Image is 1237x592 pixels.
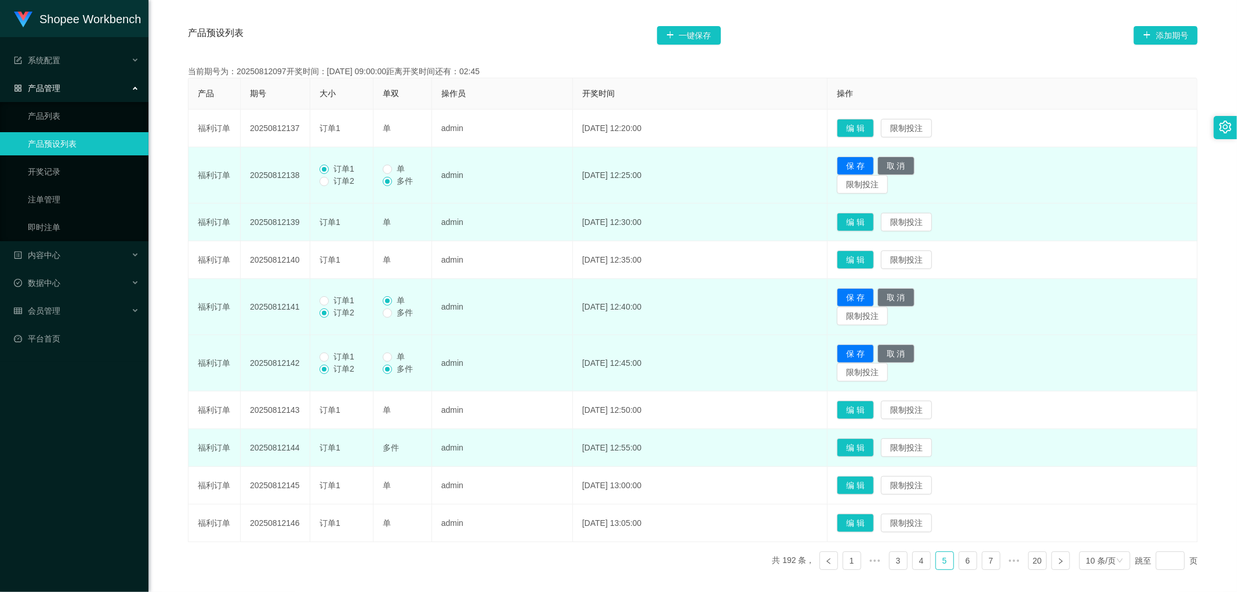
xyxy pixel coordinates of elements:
[881,401,932,419] button: 限制投注
[837,157,874,175] button: 保 存
[881,476,932,495] button: 限制投注
[188,110,241,147] td: 福利订单
[573,241,828,279] td: [DATE] 12:35:00
[573,204,828,241] td: [DATE] 12:30:00
[329,164,359,173] span: 订单1
[188,147,241,204] td: 福利订单
[320,217,340,227] span: 订单1
[432,335,573,391] td: admin
[329,364,359,373] span: 订单2
[241,110,310,147] td: 20250812137
[329,176,359,186] span: 订单2
[432,504,573,542] td: admin
[383,255,391,264] span: 单
[188,204,241,241] td: 福利订单
[241,504,310,542] td: 20250812146
[320,518,340,528] span: 订单1
[889,551,908,570] li: 3
[582,89,615,98] span: 开奖时间
[825,558,832,565] i: 图标: left
[881,213,932,231] button: 限制投注
[936,552,953,569] a: 5
[1005,551,1024,570] span: •••
[573,147,828,204] td: [DATE] 12:25:00
[241,467,310,504] td: 20250812145
[877,157,915,175] button: 取 消
[241,429,310,467] td: 20250812144
[573,391,828,429] td: [DATE] 12:50:00
[188,26,244,45] span: 产品预设列表
[392,296,409,305] span: 单
[1135,551,1198,570] div: 跳至 页
[837,288,874,307] button: 保 存
[877,344,915,363] button: 取 消
[959,552,977,569] a: 6
[28,216,139,239] a: 即时注单
[573,279,828,335] td: [DATE] 12:40:00
[14,250,60,260] span: 内容中心
[329,296,359,305] span: 订单1
[14,251,22,259] i: 图标: profile
[320,255,340,264] span: 订单1
[1134,26,1198,45] button: 图标: plus添加期号
[573,335,828,391] td: [DATE] 12:45:00
[320,405,340,415] span: 订单1
[843,552,861,569] a: 1
[866,551,884,570] span: •••
[28,132,139,155] a: 产品预设列表
[320,481,340,490] span: 订单1
[392,352,409,361] span: 单
[866,551,884,570] li: 向前 5 页
[441,89,466,98] span: 操作员
[432,147,573,204] td: admin
[432,467,573,504] td: admin
[573,467,828,504] td: [DATE] 13:00:00
[432,391,573,429] td: admin
[837,119,874,137] button: 编 辑
[198,89,214,98] span: 产品
[1005,551,1024,570] li: 向后 5 页
[837,514,874,532] button: 编 辑
[837,307,888,325] button: 限制投注
[1029,552,1046,569] a: 20
[28,160,139,183] a: 开奖记录
[28,188,139,211] a: 注单管理
[1086,552,1116,569] div: 10 条/页
[837,213,874,231] button: 编 辑
[392,164,409,173] span: 单
[383,405,391,415] span: 单
[320,443,340,452] span: 订单1
[913,552,930,569] a: 4
[837,438,874,457] button: 编 辑
[329,352,359,361] span: 订单1
[837,175,888,194] button: 限制投注
[432,241,573,279] td: admin
[432,204,573,241] td: admin
[329,308,359,317] span: 订单2
[881,119,932,137] button: 限制投注
[14,279,22,287] i: 图标: check-circle-o
[432,110,573,147] td: admin
[14,306,60,315] span: 会员管理
[982,552,1000,569] a: 7
[392,176,418,186] span: 多件
[14,307,22,315] i: 图标: table
[837,89,853,98] span: 操作
[14,56,22,64] i: 图标: form
[881,514,932,532] button: 限制投注
[188,429,241,467] td: 福利订单
[837,344,874,363] button: 保 存
[320,89,336,98] span: 大小
[241,391,310,429] td: 20250812143
[383,217,391,227] span: 单
[432,429,573,467] td: admin
[188,504,241,542] td: 福利订单
[432,279,573,335] td: admin
[890,552,907,569] a: 3
[657,26,721,45] button: 图标: plus一键保存
[573,504,828,542] td: [DATE] 13:05:00
[14,12,32,28] img: logo.9652507e.png
[14,56,60,65] span: 系统配置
